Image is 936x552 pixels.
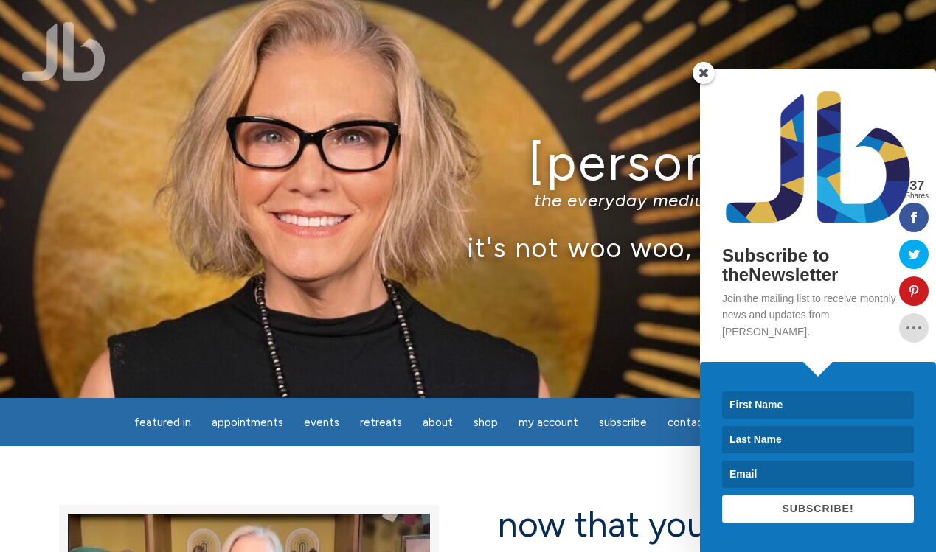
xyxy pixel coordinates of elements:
input: Last Name [722,426,914,453]
span: Shares [905,192,929,200]
span: Appointments [212,416,283,429]
h2: now that you are here… [498,505,878,544]
button: SUBSCRIBE! [722,495,914,523]
span: Subscribe [599,416,647,429]
h1: [PERSON_NAME] [46,135,889,190]
span: featured in [134,416,191,429]
img: Jamie Butler. The Everyday Medium [22,22,105,81]
a: Events [295,408,348,437]
a: Shop [465,408,507,437]
span: SUBSCRIBE! [782,503,853,514]
a: About [414,408,462,437]
a: Subscribe [590,408,656,437]
a: Retreats [351,408,411,437]
span: About [423,416,453,429]
input: First Name [722,391,914,419]
span: 37 [905,179,929,192]
span: Shop [474,416,498,429]
p: Join the mailing list to receive monthly news and updates from [PERSON_NAME]. [722,290,914,340]
a: featured in [125,408,200,437]
p: it's not woo woo, it's true true™ [46,231,889,263]
a: My Account [510,408,587,437]
span: Events [304,416,339,429]
h2: Subscribe to theNewsletter [722,246,914,285]
span: Retreats [360,416,402,429]
input: Email [722,461,914,488]
a: Appointments [203,408,292,437]
p: the everyday medium™, intuitive teacher [46,189,889,211]
span: My Account [519,416,578,429]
